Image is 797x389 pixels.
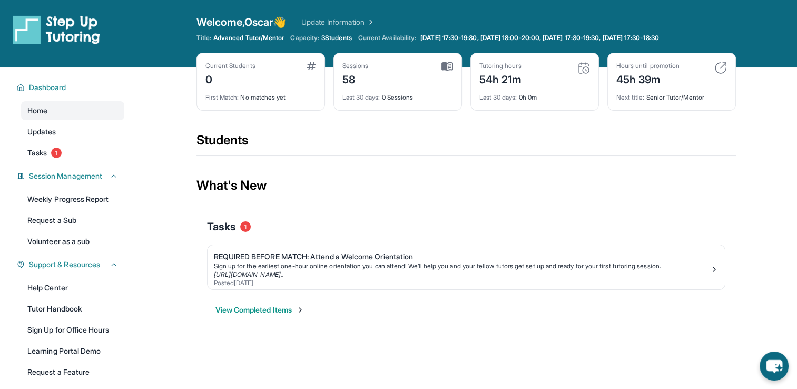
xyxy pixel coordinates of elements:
[205,87,316,102] div: No matches yet
[420,34,658,42] span: [DATE] 17:30-19:30, [DATE] 18:00-20:00, [DATE] 17:30-19:30, [DATE] 17:30-18:30
[307,62,316,70] img: card
[479,70,522,87] div: 54h 21m
[215,305,304,315] button: View Completed Items
[25,171,118,181] button: Session Management
[301,17,375,27] a: Update Information
[240,221,251,232] span: 1
[358,34,416,42] span: Current Availability:
[342,70,369,87] div: 58
[207,219,236,234] span: Tasks
[479,87,590,102] div: 0h 0m
[27,127,56,137] span: Updates
[321,34,352,42] span: 3 Students
[290,34,319,42] span: Capacity:
[196,15,287,30] span: Welcome, Oscar 👋
[205,62,255,70] div: Current Students
[21,232,124,251] a: Volunteer as a sub
[616,93,645,101] span: Next title :
[21,101,124,120] a: Home
[342,93,380,101] span: Last 30 days :
[441,62,453,71] img: card
[342,87,453,102] div: 0 Sessions
[29,82,66,93] span: Dashboard
[577,62,590,74] img: card
[25,259,118,270] button: Support & Resources
[208,245,725,289] a: REQUIRED BEFORE MATCH: Attend a Welcome OrientationSign up for the earliest one-hour online orien...
[21,278,124,297] a: Help Center
[196,162,736,209] div: What's New
[365,17,375,27] img: Chevron Right
[27,105,47,116] span: Home
[418,34,661,42] a: [DATE] 17:30-19:30, [DATE] 18:00-20:00, [DATE] 17:30-19:30, [DATE] 17:30-18:30
[205,70,255,87] div: 0
[196,132,736,155] div: Students
[21,299,124,318] a: Tutor Handbook
[51,148,62,158] span: 1
[214,251,710,262] div: REQUIRED BEFORE MATCH: Attend a Welcome Orientation
[205,93,239,101] span: First Match :
[21,122,124,141] a: Updates
[213,34,284,42] span: Advanced Tutor/Mentor
[13,15,100,44] img: logo
[21,320,124,339] a: Sign Up for Office Hours
[29,259,100,270] span: Support & Resources
[714,62,727,74] img: card
[342,62,369,70] div: Sessions
[29,171,102,181] span: Session Management
[21,211,124,230] a: Request a Sub
[196,34,211,42] span: Title:
[760,352,789,381] button: chat-button
[25,82,118,93] button: Dashboard
[479,93,517,101] span: Last 30 days :
[214,279,710,287] div: Posted [DATE]
[214,270,284,278] a: [URL][DOMAIN_NAME]..
[21,143,124,162] a: Tasks1
[27,148,47,158] span: Tasks
[616,70,680,87] div: 45h 39m
[21,363,124,382] a: Request a Feature
[214,262,710,270] div: Sign up for the earliest one-hour online orientation you can attend! We’ll help you and your fell...
[21,190,124,209] a: Weekly Progress Report
[616,62,680,70] div: Hours until promotion
[21,342,124,361] a: Learning Portal Demo
[616,87,727,102] div: Senior Tutor/Mentor
[479,62,522,70] div: Tutoring hours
